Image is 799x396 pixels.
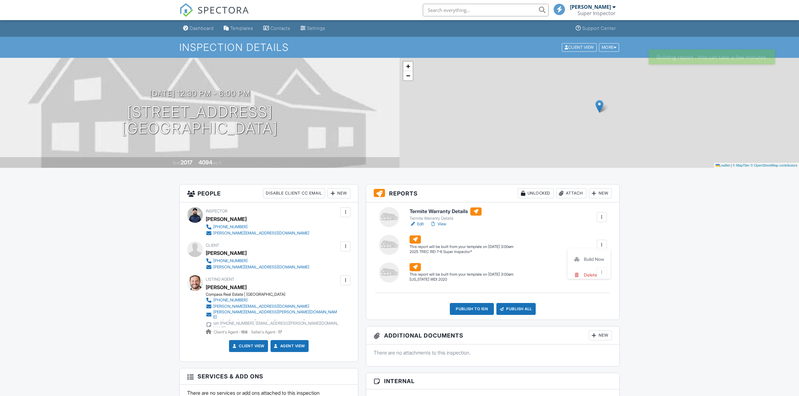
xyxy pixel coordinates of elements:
a: SPECTORA [179,8,249,22]
div: **Top agent. [PERSON_NAME] scgeduled [PHONE_NUMBER] TC- Sierrah [PHONE_NUMBER]; [EMAIL_ADDRESS][P... [213,316,339,331]
h3: Additional Documents [366,327,619,344]
a: Agent View [273,343,305,349]
div: Disable Client CC Email [263,188,325,198]
div: Delete [584,272,597,278]
div: Attach [556,188,586,198]
a: View [430,221,446,227]
div: Super Inspector [578,10,616,16]
a: [PERSON_NAME][EMAIL_ADDRESS][DOMAIN_NAME] [206,303,339,310]
a: Delete [574,272,604,278]
div: Compass Real Estate | [GEOGRAPHIC_DATA] [206,292,344,297]
a: Zoom out [403,71,413,80]
div: [PERSON_NAME] [206,248,247,258]
a: Leaflet [716,163,730,167]
div: Settings [307,25,325,31]
div: [PERSON_NAME][EMAIL_ADDRESS][PERSON_NAME][DOMAIN_NAME] [213,310,339,320]
div: Contacts [271,25,290,31]
a: Termite Warranty Details Termite Warranty Details [410,207,482,221]
a: Client View [231,343,265,349]
div: Building report - this can take a few minutes. [649,49,775,64]
div: New [589,330,612,340]
div: New [327,188,350,198]
a: Support Center [573,23,618,34]
span: − [406,72,410,80]
div: Unlocked [518,188,554,198]
input: Search everything... [423,4,549,16]
a: Templates [221,23,256,34]
div: This report will be built from your template on [DATE] 3:00am [410,244,513,249]
span: Built [173,161,180,165]
div: Templates [230,25,253,31]
img: The Best Home Inspection Software - Spectora [179,3,193,17]
h6: Termite Warranty Details [410,207,482,216]
div: [PERSON_NAME][EMAIL_ADDRESS][DOMAIN_NAME] [213,265,309,270]
img: Marker [595,100,603,113]
div: [PERSON_NAME][EMAIL_ADDRESS][DOMAIN_NAME] [213,304,309,309]
a: [PERSON_NAME][EMAIL_ADDRESS][DOMAIN_NAME] [206,230,309,236]
div: 2025 TREC REI 7-6 Super Inspector* [410,249,513,255]
a: Dashboard [181,23,216,34]
a: © MapTiler [733,163,750,167]
h3: Reports [366,184,619,202]
span: Client [206,243,219,248]
h3: Services & Add ons [180,368,358,385]
div: This report will be built from your template on [DATE] 3:00am [410,272,513,277]
a: Settings [298,23,328,34]
strong: 17 [278,330,282,334]
div: [US_STATE] WDI 2020 [410,277,513,282]
div: Publish All [496,303,536,315]
a: Zoom in [403,62,413,71]
a: © OpenStreetMap contributors [751,163,797,167]
div: [PHONE_NUMBER] [213,224,248,229]
span: Listing Agent [206,277,234,282]
div: Termite Warranty Details [410,216,482,221]
div: New [589,188,612,198]
div: Dashboard [190,25,214,31]
div: [PHONE_NUMBER] [213,298,248,303]
h1: [STREET_ADDRESS] [GEOGRAPHIC_DATA] [122,104,278,137]
div: 4094 [198,159,212,166]
h3: Internal [366,373,619,389]
span: SPECTORA [198,3,249,16]
a: [PERSON_NAME][EMAIL_ADDRESS][DOMAIN_NAME] [206,264,309,270]
a: Build Now [571,251,607,267]
p: There are no attachments to this inspection. [374,349,612,356]
a: [PERSON_NAME][EMAIL_ADDRESS][PERSON_NAME][DOMAIN_NAME] [206,310,339,320]
span: sq. ft. [213,161,222,165]
h3: People [180,184,358,202]
a: Client View [561,45,598,49]
span: + [406,62,410,70]
a: [PHONE_NUMBER] [206,224,309,230]
div: Support Center [582,25,616,31]
a: Edit [410,221,424,227]
div: [PHONE_NUMBER] [213,258,248,263]
div: [PERSON_NAME] [206,283,247,292]
a: [PHONE_NUMBER] [206,258,309,264]
div: Build Now [574,256,604,263]
div: Publish to ISN [450,303,494,315]
h1: Inspection Details [179,42,620,53]
div: [PERSON_NAME][EMAIL_ADDRESS][DOMAIN_NAME] [213,231,309,236]
h3: [DATE] 12:30 pm - 6:00 pm [149,89,250,98]
a: Contacts [261,23,293,34]
span: | [731,163,732,167]
span: Client's Agent - [214,330,249,334]
div: 2017 [181,159,193,166]
a: [PHONE_NUMBER] [206,297,339,303]
strong: 168 [241,330,248,334]
div: [PERSON_NAME] [206,214,247,224]
div: [PERSON_NAME] [570,4,611,10]
div: More [599,43,619,52]
span: Inspector [206,209,227,213]
span: Seller's Agent - [251,330,282,334]
div: Client View [562,43,597,52]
